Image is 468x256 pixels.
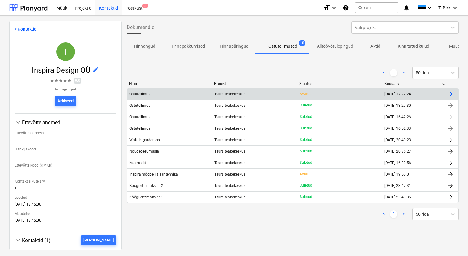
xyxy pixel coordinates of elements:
p: Hinnapakkumised [170,43,205,50]
div: Kontaktisikute arv [15,177,116,186]
i: keyboard_arrow_down [426,4,433,11]
div: Köögi ettemaks nr 2 [129,184,163,188]
i: Abikeskus [343,4,349,11]
div: Ettevõtte andmed [22,119,116,125]
span: ★ [67,77,71,85]
p: Ostutellimused [268,43,297,50]
div: Hankijakood [15,145,116,154]
span: Tsura teabekeskus [214,149,245,154]
div: 1 [15,186,116,193]
span: ★ [58,77,63,85]
div: Ostutellimus [129,92,150,96]
div: [DATE] 16:52:33 [384,126,411,131]
div: [DATE] 13:45:06 [15,218,116,225]
div: Kontaktid (1)[PERSON_NAME] [15,235,116,245]
span: ★ [50,77,54,85]
span: Dokumendid [127,24,154,31]
div: Köögi ettemaks nr 1 [129,195,163,199]
a: < Kontaktid [15,27,37,32]
p: Kinnitatud kulud [398,43,429,50]
span: I [64,46,67,57]
div: [DATE] 20:36:27 [384,149,411,154]
p: Suletud [300,114,312,119]
span: ★ [54,77,58,85]
span: Tsura teabekeskus [214,172,245,176]
a: Page 1 is your current page [390,69,397,76]
span: T. Pikk [438,5,451,10]
div: - [15,154,116,161]
p: Hinnangud [134,43,155,50]
span: search [358,5,363,10]
div: Madratsid [129,161,146,165]
div: Vestlusvidin [437,226,468,256]
p: Suletud [300,149,312,154]
div: Ettevõtte aadress [15,128,116,138]
div: Staatus [299,81,379,86]
span: Tsura teabekeskus [214,103,245,108]
span: Tsura teabekeskus [214,195,245,199]
div: Nõudepesumasin [129,149,159,154]
p: Avatud [300,91,312,97]
div: Projekt [214,81,294,86]
span: 0,0 [74,78,81,84]
a: Previous page [380,69,388,76]
p: Hinnapäringud [220,43,249,50]
div: Ostutellimus [129,115,150,119]
p: Suletud [300,126,312,131]
div: [DATE] 20:40:23 [384,138,411,142]
div: Ettevõtte andmed [15,119,116,126]
div: Arhiveeri [58,98,74,105]
p: Suletud [300,194,312,200]
p: Avatud [300,171,312,177]
div: Inspira mööbel ja santehnika [129,172,178,176]
div: [DATE] 17:22:24 [384,92,411,96]
div: [DATE] 13:45:06 [15,202,116,209]
p: Suletud [300,160,312,165]
button: Arhiveeri [55,96,76,106]
p: Alltöövõtulepingud [317,43,353,50]
a: Next page [400,69,407,76]
i: notifications [403,4,409,11]
div: Walk-In garderoob [129,138,160,142]
iframe: Chat Widget [437,226,468,256]
div: - [15,138,116,145]
div: - [15,170,116,177]
a: Page 1 is your current page [390,210,397,218]
a: Previous page [380,210,388,218]
p: Hinnanguid pole [50,87,81,91]
span: ★ [63,77,67,85]
div: Muudetud [15,209,116,218]
span: 9+ [142,4,148,8]
div: Loodud [15,193,116,202]
span: Tsura teabekeskus [214,184,245,188]
div: [DATE] 23:43:36 [384,195,411,199]
span: Tsura teabekeskus [214,92,245,96]
a: Next page [400,210,407,218]
div: Ostutellimus [129,126,150,131]
div: [DATE] 13:27:30 [384,103,411,108]
p: Suletud [300,103,312,108]
button: Otsi [355,2,398,13]
p: Suletud [300,137,312,142]
span: keyboard_arrow_down [15,236,22,244]
div: Kuupäev [384,81,441,86]
div: Nimi [129,81,209,86]
div: [DATE] 23:47:31 [384,184,411,188]
span: Tsura teabekeskus [214,138,245,142]
p: Suletud [300,183,312,188]
p: Aktid [368,43,383,50]
span: Tsura teabekeskus [214,161,245,165]
span: Inspira Design OÜ [32,66,92,75]
div: Ostutellimus [129,103,150,108]
div: [DATE] 16:42:26 [384,115,411,119]
div: Ettevõtte andmed [15,126,116,225]
button: [PERSON_NAME] [81,235,116,245]
i: format_size [323,4,330,11]
div: Ettevõtte kood (KMKR) [15,161,116,170]
i: keyboard_arrow_down [330,4,338,11]
i: keyboard_arrow_down [451,4,459,11]
span: Tsura teabekeskus [214,115,245,119]
span: Kontaktid (1) [22,237,50,243]
div: [PERSON_NAME] [83,237,114,244]
div: Inspira [56,42,75,61]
